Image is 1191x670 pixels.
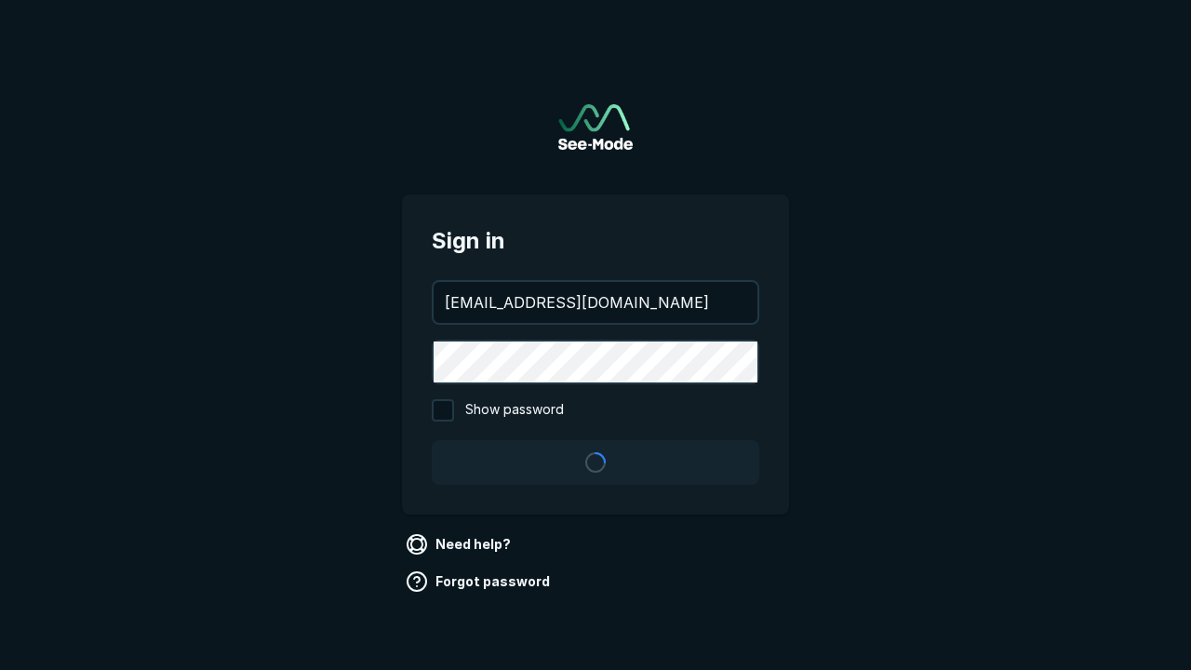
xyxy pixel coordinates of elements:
span: Show password [465,399,564,422]
span: Sign in [432,224,759,258]
input: your@email.com [434,282,757,323]
a: Forgot password [402,567,557,596]
a: Go to sign in [558,104,633,150]
img: See-Mode Logo [558,104,633,150]
a: Need help? [402,529,518,559]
